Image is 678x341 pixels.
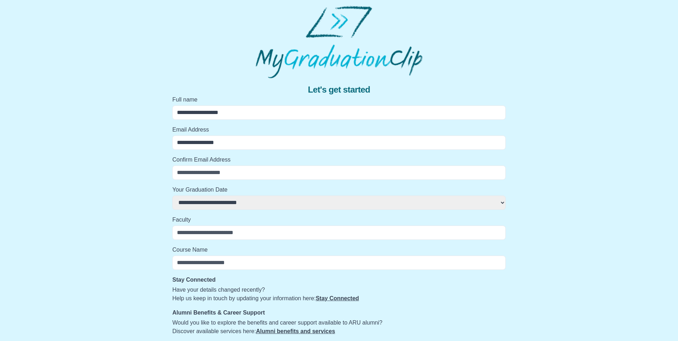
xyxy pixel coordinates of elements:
[172,286,506,303] p: Have your details changed recently? Help us keep in touch by updating your information here:
[308,84,370,95] span: Let's get started
[172,246,506,254] label: Course Name
[172,318,506,336] p: Would you like to explore the benefits and career support available to ARU alumni? Discover avail...
[256,6,422,78] img: MyGraduationClip
[172,310,265,316] strong: Alumni Benefits & Career Support
[172,186,506,194] label: Your Graduation Date
[316,295,359,301] a: Stay Connected
[172,155,506,164] label: Confirm Email Address
[172,95,506,104] label: Full name
[172,125,506,134] label: Email Address
[172,216,506,224] label: Faculty
[172,277,216,283] strong: Stay Connected
[256,328,335,334] a: Alumni benefits and services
